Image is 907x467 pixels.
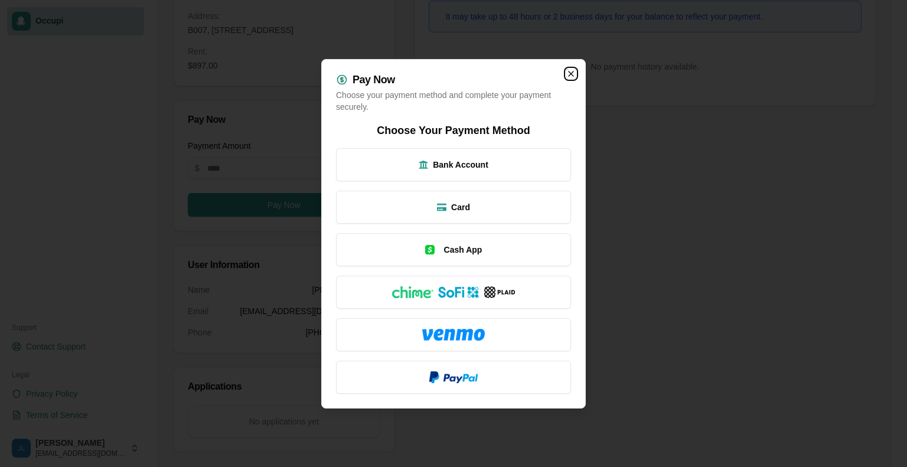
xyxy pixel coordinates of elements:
span: Card [451,201,470,213]
button: Cash App [336,233,571,266]
img: Venmo logo [422,329,485,341]
span: Bank Account [433,159,488,171]
img: PayPal logo [429,371,478,383]
button: Card [336,191,571,224]
h2: Choose Your Payment Method [377,122,530,139]
p: Choose your payment method and complete your payment securely. [336,89,571,113]
img: SoFi logo [438,286,479,298]
span: Cash App [444,244,482,256]
img: Plaid logo [484,286,515,298]
h2: Pay Now [353,74,395,85]
button: Bank Account [336,148,571,181]
img: Chime logo [392,286,433,298]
